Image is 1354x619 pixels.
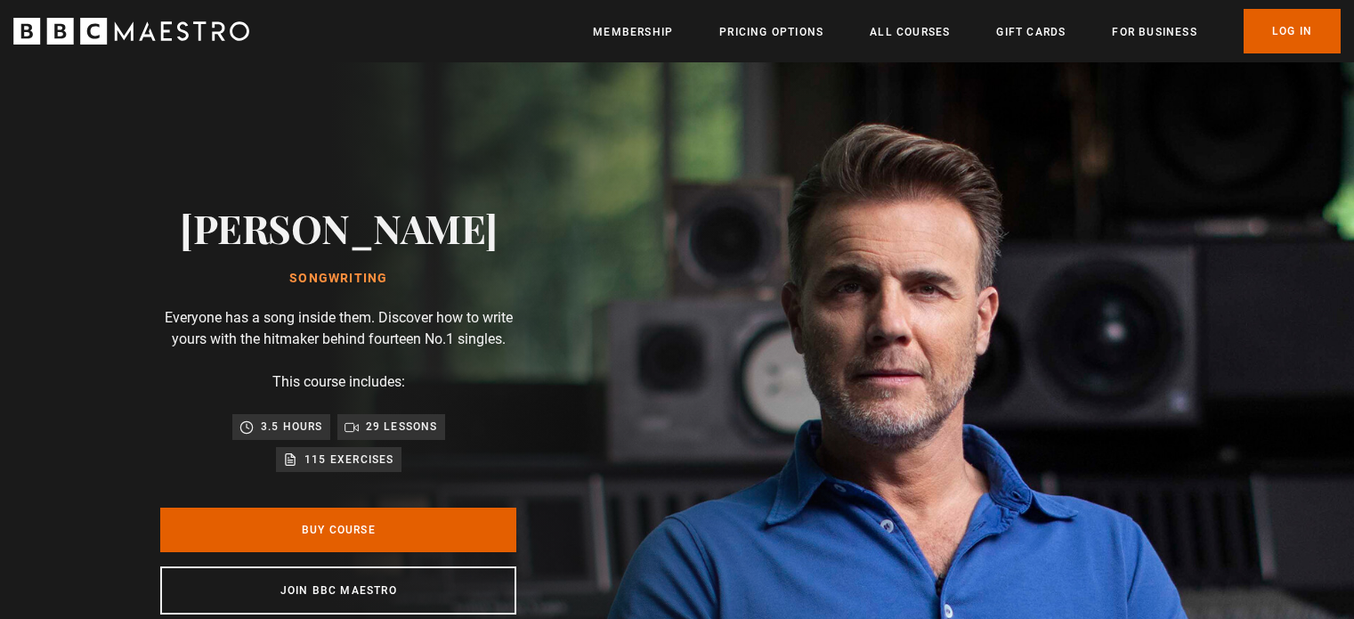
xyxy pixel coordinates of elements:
[180,205,498,250] h2: [PERSON_NAME]
[1244,9,1341,53] a: Log In
[180,272,498,286] h1: Songwriting
[996,23,1066,41] a: Gift Cards
[272,371,405,393] p: This course includes:
[593,9,1341,53] nav: Primary
[366,418,438,436] p: 29 lessons
[1112,23,1196,41] a: For business
[261,418,323,436] p: 3.5 hours
[870,23,950,41] a: All Courses
[304,451,394,468] p: 115 exercises
[719,23,823,41] a: Pricing Options
[593,23,673,41] a: Membership
[160,307,516,350] p: Everyone has a song inside them. Discover how to write yours with the hitmaker behind fourteen No...
[13,18,249,45] svg: BBC Maestro
[160,508,516,552] a: Buy Course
